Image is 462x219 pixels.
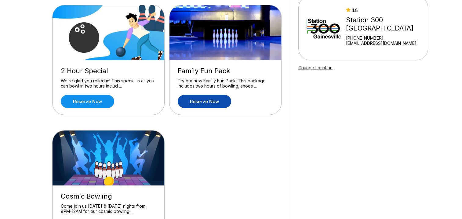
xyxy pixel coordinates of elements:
[53,5,165,60] img: 2 Hour Special
[178,78,273,89] div: Try our new Family Fun Pack! This package includes two hours of bowling, shoes ...
[169,5,282,60] img: Family Fun Pack
[61,203,156,214] div: Come join us [DATE] & [DATE] nights from 8PM-12AM for our cosmic bowling! ...
[346,16,425,32] div: Station 300 [GEOGRAPHIC_DATA]
[346,8,425,13] div: 4.8
[61,78,156,89] div: We’re glad you rolled in! This special is all you can bowl in two hours includ ...
[61,95,114,108] a: Reserve now
[178,67,273,75] div: Family Fun Pack
[346,41,425,46] a: [EMAIL_ADDRESS][DOMAIN_NAME]
[307,5,341,51] img: Station 300 Gainesville
[346,35,425,41] div: [PHONE_NUMBER]
[178,95,231,108] a: Reserve now
[53,131,165,185] img: Cosmic Bowling
[61,192,156,200] div: Cosmic Bowling
[298,65,333,70] a: Change Location
[61,67,156,75] div: 2 Hour Special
